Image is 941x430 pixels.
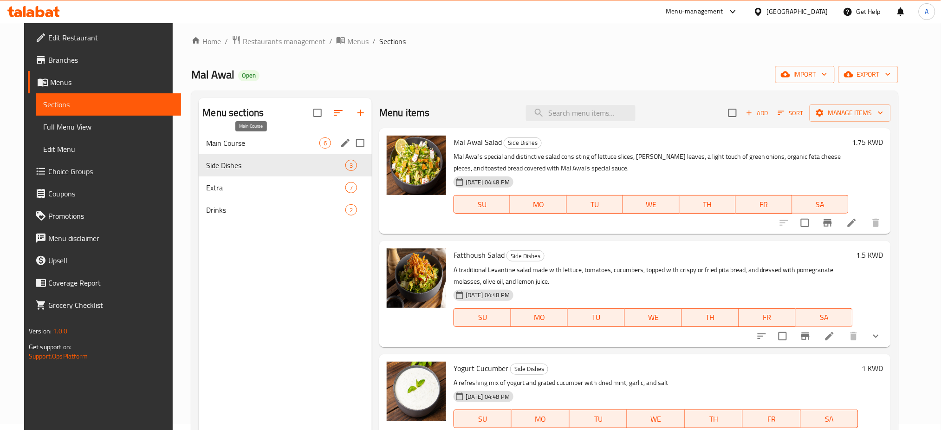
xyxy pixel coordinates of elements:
h6: 1.75 KWD [852,136,883,149]
span: export [846,69,891,80]
div: items [345,204,357,215]
span: MO [515,412,565,426]
span: Coupons [48,188,174,199]
span: MO [515,311,565,324]
p: A traditional Levantine salad made with lettuce, tomatoes, cucumbers, topped with crispy or fried... [454,264,853,287]
button: TU [567,195,623,214]
span: Side Dishes [206,160,345,171]
button: Manage items [810,104,891,122]
button: WE [623,195,679,214]
span: 3 [346,161,357,170]
button: SA [796,308,853,327]
h2: Menu sections [202,106,264,120]
a: Menus [28,71,182,93]
span: FR [743,311,792,324]
li: / [329,36,332,47]
span: Coverage Report [48,277,174,288]
span: SA [805,412,855,426]
span: WE [629,311,678,324]
span: Sort items [772,106,810,120]
div: Drinks2 [199,199,372,221]
button: Sort [776,106,806,120]
span: TH [689,412,739,426]
span: TH [686,311,735,324]
a: Home [191,36,221,47]
span: Mal Awal Salad [454,135,502,149]
a: Support.OpsPlatform [29,350,88,362]
button: Add section [350,102,372,124]
span: Grocery Checklist [48,300,174,311]
span: Fatthoush Salad [454,248,505,262]
span: 6 [320,139,331,148]
button: export [838,66,898,83]
span: 2 [346,206,357,215]
button: sort-choices [751,325,773,347]
button: show more [865,325,887,347]
div: Extra7 [199,176,372,199]
p: Mal Awal's special and distinctive salad consisting of lettuce slices, [PERSON_NAME] leaves, a li... [454,151,849,174]
span: Add item [742,106,772,120]
button: SA [801,410,858,428]
span: Select all sections [308,103,327,123]
a: Edit Restaurant [28,26,182,49]
button: SU [454,308,511,327]
a: Upsell [28,249,182,272]
a: Restaurants management [232,35,325,47]
span: 7 [346,183,357,192]
p: A refreshing mix of yogurt and grated cucumber with dried mint, garlic, and salt [454,377,858,389]
button: TU [568,308,625,327]
span: Get support on: [29,341,71,353]
button: delete [843,325,865,347]
span: Edit Restaurant [48,32,174,43]
span: TU [573,412,623,426]
span: Extra [206,182,345,193]
div: Side Dishes [504,137,542,149]
button: SA [792,195,849,214]
div: Open [238,70,260,81]
span: SU [458,412,508,426]
span: FR [746,412,797,426]
div: Side Dishes [506,250,545,261]
span: Select section [723,103,742,123]
span: WE [631,412,681,426]
h6: 1 KWD [862,362,883,375]
div: items [319,137,331,149]
span: [DATE] 04:48 PM [462,392,513,401]
span: Menus [347,36,369,47]
button: edit [338,136,352,150]
div: Menu-management [666,6,723,17]
span: Branches [48,54,174,65]
span: WE [627,198,675,211]
span: Side Dishes [511,364,548,374]
div: [GEOGRAPHIC_DATA] [767,7,828,17]
div: Side Dishes [510,364,548,375]
nav: breadcrumb [191,35,898,47]
button: MO [510,195,566,214]
span: Upsell [48,255,174,266]
button: TH [680,195,736,214]
span: MO [514,198,563,211]
a: Promotions [28,205,182,227]
li: / [225,36,228,47]
button: Add [742,106,772,120]
a: Branches [28,49,182,71]
span: Sections [43,99,174,110]
a: Full Menu View [36,116,182,138]
button: MO [512,410,569,428]
span: Choice Groups [48,166,174,177]
span: FR [740,198,788,211]
a: Menu disclaimer [28,227,182,249]
a: Sections [36,93,182,116]
span: Select to update [773,326,792,346]
span: Menus [50,77,174,88]
span: A [925,7,929,17]
button: FR [739,308,796,327]
button: delete [865,212,887,234]
a: Edit menu item [824,331,835,342]
span: Promotions [48,210,174,222]
h2: Menu items [379,106,430,120]
button: Branch-specific-item [794,325,817,347]
button: Branch-specific-item [817,212,839,234]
